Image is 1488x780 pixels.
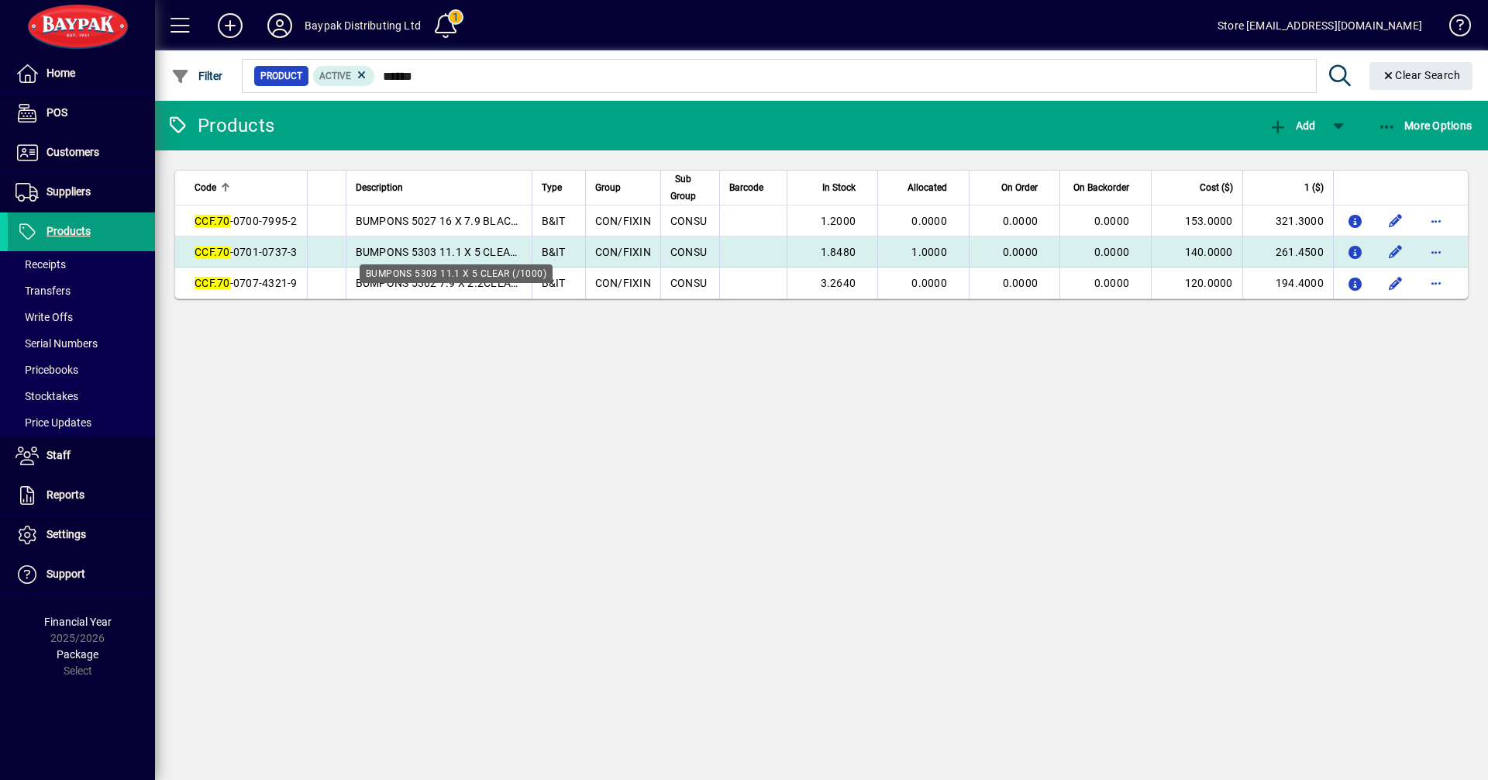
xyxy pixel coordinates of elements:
span: -0700-7995-2 [195,215,298,227]
td: 153.0000 [1151,205,1242,236]
button: More Options [1374,112,1476,140]
span: -0701-0737-3 [195,246,298,258]
div: Products [167,113,274,138]
button: Add [205,12,255,40]
em: CCF.70 [195,246,230,258]
span: CONSU [670,215,707,227]
mat-chip: Activation Status: Active [313,66,375,86]
span: Add [1269,119,1315,132]
div: Group [595,179,651,196]
div: Barcode [729,179,777,196]
div: In Stock [797,179,870,196]
span: B&IT [542,215,566,227]
span: Settings [46,528,86,540]
span: BUMPONS 5027 16 X 7.9 BLACK (/1000) [356,215,560,227]
a: Stocktakes [8,383,155,409]
span: Barcode [729,179,763,196]
span: Filter [171,70,223,82]
div: BUMPONS 5303 11.1 X 5 CLEAR (/1000) [360,264,553,283]
span: Home [46,67,75,79]
span: Customers [46,146,99,158]
span: 0.0000 [1003,277,1038,289]
button: Profile [255,12,305,40]
a: Home [8,54,155,93]
span: BUMPONS 5303 11.1 X 5 CLEAR (/1000) [356,246,559,258]
span: Receipts [15,258,66,271]
span: Write Offs [15,311,73,323]
span: Financial Year [44,616,112,628]
a: Price Updates [8,409,155,436]
span: -0707-4321-9 [195,277,298,289]
span: Suppliers [46,185,91,198]
span: 0.0000 [1094,246,1130,258]
span: In Stock [822,179,856,196]
span: Products [46,225,91,237]
td: 321.3000 [1242,205,1333,236]
span: Cost ($) [1200,179,1233,196]
a: Transfers [8,278,155,304]
button: More options [1424,240,1448,264]
span: 0.0000 [911,215,947,227]
div: On Backorder [1069,179,1143,196]
span: Stocktakes [15,390,78,402]
div: On Order [979,179,1052,196]
span: CON/FIXIN [595,277,651,289]
a: Pricebooks [8,357,155,383]
div: Code [195,179,298,196]
div: Description [356,179,522,196]
button: Add [1265,112,1319,140]
span: On Order [1001,179,1038,196]
span: 1.0000 [911,246,947,258]
a: Receipts [8,251,155,278]
span: Package [57,648,98,661]
td: 261.4500 [1242,236,1333,267]
span: 0.0000 [1003,246,1038,258]
a: Customers [8,133,155,172]
span: CONSU [670,246,707,258]
em: CCF.70 [195,277,230,289]
span: CON/FIXIN [595,246,651,258]
span: BUMPONS 5302 7.9 X 2.2CLEAR (/1000) [356,277,560,289]
span: Support [46,568,85,580]
span: Description [356,179,403,196]
span: POS [46,106,67,119]
span: 1 ($) [1304,179,1324,196]
span: 0.0000 [1003,215,1038,227]
span: Transfers [15,285,71,297]
span: Type [542,179,562,196]
a: Serial Numbers [8,330,155,357]
a: Staff [8,437,155,475]
a: POS [8,94,155,133]
span: Serial Numbers [15,337,98,350]
span: Price Updates [15,416,91,429]
td: 194.4000 [1242,267,1333,299]
span: CON/FIXIN [595,215,651,227]
a: Settings [8,516,155,554]
button: Edit [1383,240,1408,264]
span: More Options [1378,119,1472,132]
div: Sub Group [670,171,710,205]
span: Clear Search [1382,69,1461,81]
a: Knowledge Base [1438,3,1469,53]
td: 140.0000 [1151,236,1242,267]
a: Suppliers [8,173,155,212]
span: Pricebooks [15,364,78,376]
span: Active [319,71,351,81]
span: B&IT [542,277,566,289]
button: Edit [1383,271,1408,295]
div: Baypak Distributing Ltd [305,13,421,38]
td: 120.0000 [1151,267,1242,299]
span: Sub Group [670,171,696,205]
span: 1.8480 [821,246,856,258]
button: Filter [167,62,227,90]
button: More options [1424,271,1448,295]
div: Store [EMAIL_ADDRESS][DOMAIN_NAME] [1218,13,1422,38]
button: Clear [1369,62,1473,90]
span: Staff [46,449,71,461]
span: B&IT [542,246,566,258]
span: 0.0000 [1094,215,1130,227]
em: CCF.70 [195,215,230,227]
div: Allocated [887,179,961,196]
span: Group [595,179,621,196]
button: Edit [1383,209,1408,233]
